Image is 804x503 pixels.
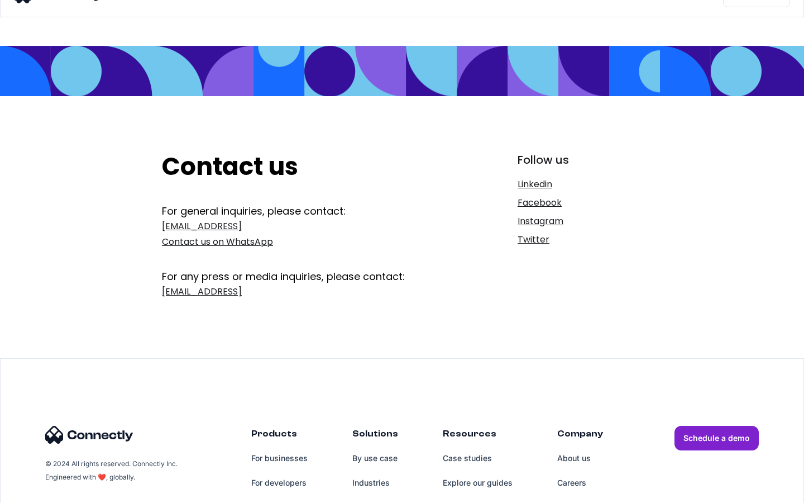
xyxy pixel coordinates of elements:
a: Facebook [518,195,642,211]
a: Twitter [518,232,642,248]
img: Connectly Logo [45,426,133,444]
div: © 2024 All rights reserved. Connectly Inc. Engineered with ❤️, globally. [45,457,179,484]
h2: Contact us [162,152,445,182]
div: Resources [443,426,513,446]
a: Instagram [518,213,642,229]
a: Careers [557,471,603,495]
div: Company [557,426,603,446]
a: Industries [352,471,398,495]
a: Linkedin [518,177,642,192]
form: Get In Touch Form [162,204,445,302]
div: For any press or media inquiries, please contact: [162,253,445,284]
a: Explore our guides [443,471,513,495]
a: About us [557,446,603,471]
a: [EMAIL_ADDRESS] [162,284,445,300]
div: Products [251,426,308,446]
a: Schedule a demo [674,426,759,450]
aside: Language selected: English [11,483,67,499]
a: [EMAIL_ADDRESS]Contact us on WhatsApp [162,219,445,250]
div: Follow us [518,152,642,168]
ul: Language list [22,483,67,499]
a: By use case [352,446,398,471]
a: For businesses [251,446,308,471]
a: For developers [251,471,308,495]
div: Solutions [352,426,398,446]
div: For general inquiries, please contact: [162,204,445,219]
a: Case studies [443,446,513,471]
